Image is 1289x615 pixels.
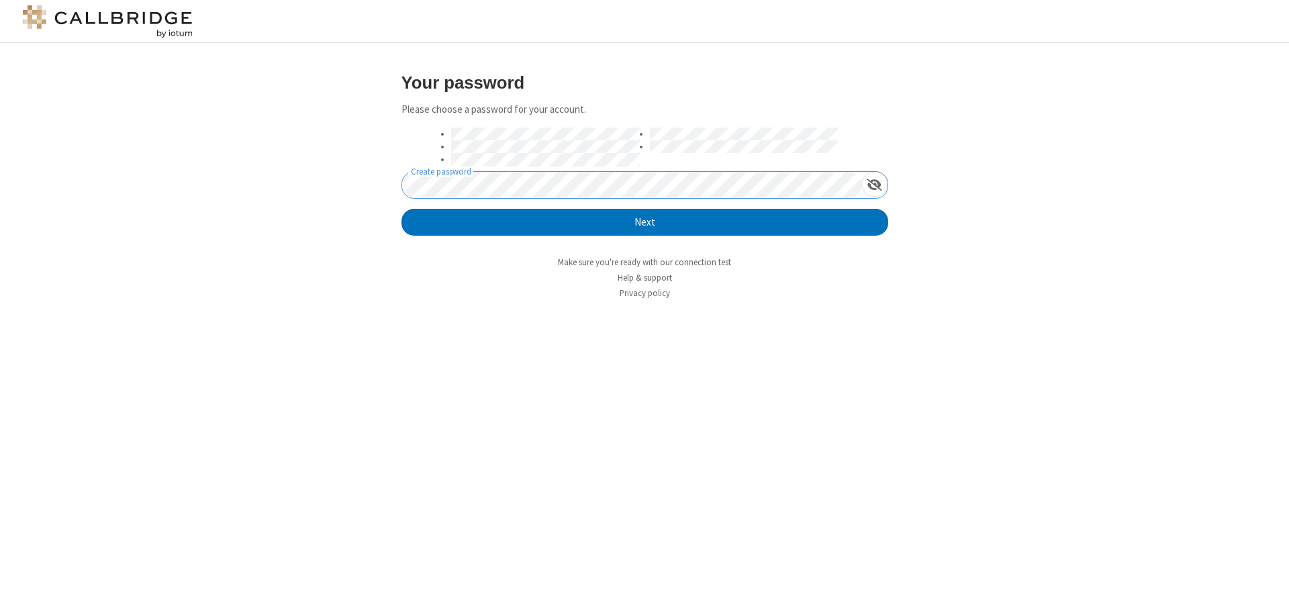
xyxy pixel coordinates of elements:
a: Privacy policy [620,287,670,299]
button: Next [401,209,888,236]
a: Help & support [618,272,672,283]
h3: Your password [401,73,888,92]
img: logo@2x.png [20,5,195,38]
p: Please choose a password for your account. [401,102,888,117]
a: Make sure you're ready with our connection test [558,256,731,268]
div: Show password [861,172,888,197]
input: Create password [402,172,861,198]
